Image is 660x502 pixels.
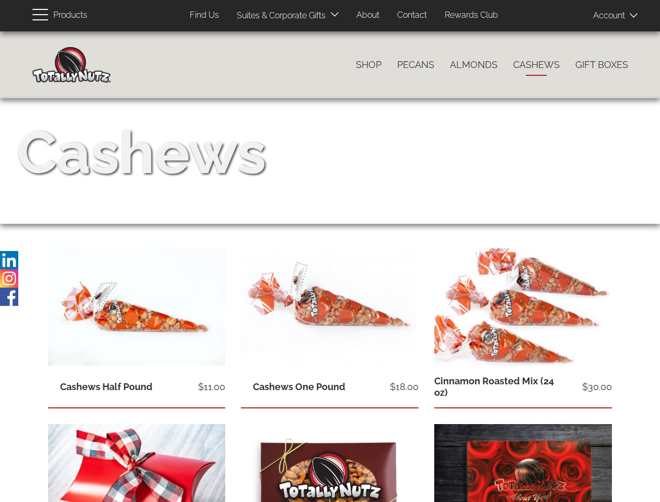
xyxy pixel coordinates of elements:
a: Almonds [442,54,505,76]
img: one 8 oz bag of each nut: Almonds, cashews, and pecans [434,248,612,367]
a: Cinnamon Roasted Mix (24 oz) [434,375,554,398]
span: Products [53,8,87,23]
a: Suites & Corporate Gifts [229,6,329,26]
img: Totally Nutz Logo [278,452,383,499]
a: Shop [348,54,389,76]
a: Cashews One Pound [253,381,345,392]
a: Rewards Club [437,5,506,26]
img: half pound of cinnamon roasted cashews [48,248,226,367]
a: Contact [389,5,435,26]
img: 1 pound of freshly roasted cinnamon glazed cashews in a totally nutz poly bag [241,248,419,366]
a: Cashews Half Pound [60,381,153,392]
img: Home [32,47,111,83]
a: Pecans [389,54,442,76]
a: Find Us [182,5,227,26]
a: Gift Boxes [568,54,636,76]
a: Cashews [505,54,568,76]
a: About [349,5,387,26]
div: Cashews [17,111,266,195]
